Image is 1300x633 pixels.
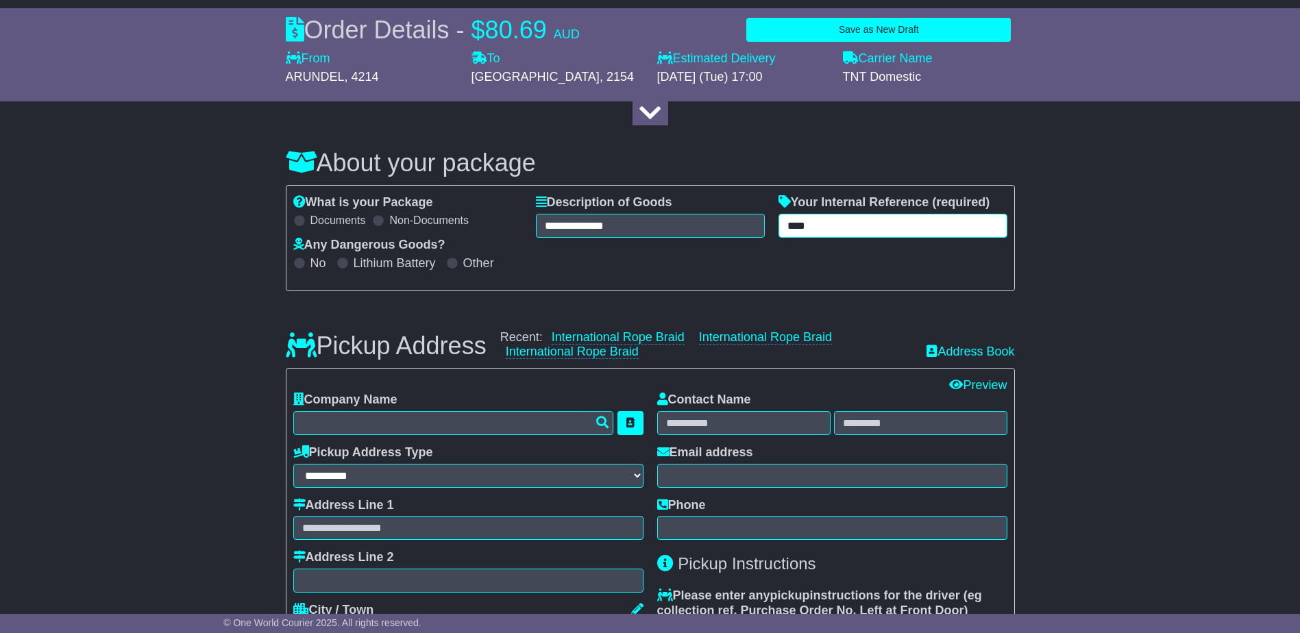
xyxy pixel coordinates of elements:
span: [GEOGRAPHIC_DATA] [471,70,600,84]
div: TNT Domestic [843,70,1015,85]
span: © One World Courier 2025. All rights reserved. [223,617,421,628]
label: City / Town [293,603,374,618]
a: Address Book [927,345,1014,360]
label: Non-Documents [389,214,469,227]
label: Please enter any instructions for the driver ( ) [657,588,1007,618]
label: Address Line 1 [293,498,394,513]
span: $ [471,16,485,44]
label: Any Dangerous Goods? [293,238,445,253]
label: Estimated Delivery [657,51,829,66]
label: Lithium Battery [354,256,436,271]
div: Recent: [500,330,913,360]
label: Your Internal Reference (required) [778,195,990,210]
label: Documents [310,214,366,227]
span: , 2154 [600,70,634,84]
label: From [286,51,330,66]
a: International Rope Braid [552,330,685,345]
span: ARUNDEL [286,70,345,84]
label: Contact Name [657,393,751,408]
h3: Pickup Address [286,332,487,360]
label: Address Line 2 [293,550,394,565]
span: eg collection ref, Purchase Order No, Left at Front Door [657,588,982,617]
span: , 4214 [345,70,379,84]
a: International Rope Braid [699,330,832,345]
h3: About your package [286,149,1015,177]
a: Preview [949,378,1007,392]
label: Pickup Address Type [293,445,433,460]
div: [DATE] (Tue) 17:00 [657,70,829,85]
span: AUD [554,27,580,41]
span: 80.69 [485,16,547,44]
button: Save as New Draft [746,18,1011,42]
label: What is your Package [293,195,433,210]
label: Description of Goods [536,195,672,210]
div: Order Details - [286,15,580,45]
a: International Rope Braid [506,345,639,359]
label: Phone [657,498,706,513]
label: Company Name [293,393,397,408]
label: Other [463,256,494,271]
span: pickup [770,588,810,602]
label: No [310,256,326,271]
label: To [471,51,500,66]
span: Pickup Instructions [678,554,815,573]
label: Email address [657,445,753,460]
label: Carrier Name [843,51,933,66]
